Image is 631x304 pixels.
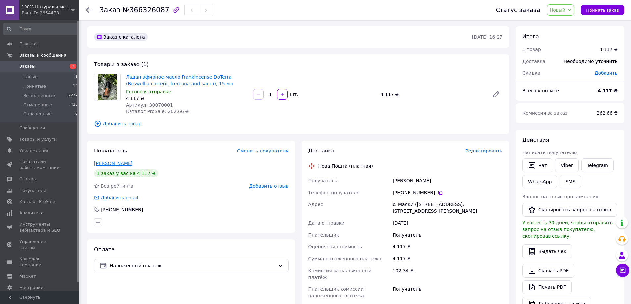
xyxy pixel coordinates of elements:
[560,54,622,68] div: Необходимо уточнить
[19,159,61,171] span: Показатели работы компании
[75,74,78,80] span: 1
[522,33,539,40] span: Итого
[71,102,78,108] span: 438
[391,229,504,241] div: Получатель
[19,188,46,194] span: Покупатели
[391,217,504,229] div: [DATE]
[94,169,158,177] div: 1 заказ у вас на 4 117 ₴
[126,95,248,102] div: 4 117 ₴
[101,183,133,189] span: Без рейтинга
[94,148,127,154] span: Покупатель
[595,70,618,76] span: Добавить
[308,286,364,298] span: Плательщик комиссии наложенного платежа
[522,150,577,155] span: Написать покупателю
[3,23,78,35] input: Поиск
[126,74,233,86] a: Ладан эфирное масло Frankincense DoTerra (Boswellia carterii, frereana and sacra), 15 мл
[94,33,148,41] div: Заказ с каталога
[522,70,540,76] span: Скидка
[391,198,504,217] div: с. Маяки ([STREET_ADDRESS]: [STREET_ADDRESS][PERSON_NAME]
[472,34,502,40] time: [DATE] 16:27
[308,244,362,249] span: Оценочная стоимость
[393,189,502,196] div: [PHONE_NUMBER]
[126,89,171,94] span: Готово к отправке
[522,244,572,258] button: Выдать чек
[586,8,619,13] span: Принять заказ
[19,64,35,69] span: Заказы
[308,202,323,207] span: Адрес
[19,285,43,291] span: Настройки
[126,109,189,114] span: Каталог ProSale: 262.66 ₴
[378,90,487,99] div: 4 117 ₴
[70,64,76,69] span: 1
[23,93,55,99] span: Выполненные
[308,256,382,261] span: Сумма наложенного платежа
[308,232,339,238] span: Плательщик
[99,6,120,14] span: Заказ
[126,102,173,108] span: Артикул: 30070001
[598,88,618,93] b: 4 117 ₴
[522,203,617,217] button: Скопировать запрос на отзыв
[581,158,614,172] a: Telegram
[19,199,55,205] span: Каталог ProSale
[550,7,566,13] span: Новый
[489,88,502,101] a: Редактировать
[23,102,52,108] span: Отмененные
[391,265,504,283] div: 102.34 ₴
[308,190,360,195] span: Телефон получателя
[522,220,613,239] span: У вас есть 30 дней, чтобы отправить запрос на отзыв покупателю, скопировав ссылку.
[522,280,572,294] a: Печать PDF
[288,91,299,98] div: шт.
[19,256,61,268] span: Кошелек компании
[522,88,559,93] span: Всего к оплате
[86,7,91,13] div: Вернуться назад
[19,176,37,182] span: Отзывы
[308,268,372,280] span: Комиссия за наложенный платёж
[616,264,629,277] button: Чат с покупателем
[597,110,618,116] span: 262.66 ₴
[522,137,549,143] span: Действия
[19,221,61,233] span: Инструменты вебмастера и SEO
[94,246,115,253] span: Оплата
[522,175,557,188] a: WhatsApp
[522,110,568,116] span: Комиссия за заказ
[19,273,36,279] span: Маркет
[19,148,49,153] span: Уведомления
[22,10,79,16] div: Ваш ID: 2654478
[98,74,117,100] img: Ладан эфирное масло Frankincense DoTerra (Boswellia carterii, frereana and sacra), 15 мл
[522,158,552,172] button: Чат
[308,220,345,226] span: Дата отправки
[19,210,44,216] span: Аналитика
[391,253,504,265] div: 4 117 ₴
[100,206,144,213] div: [PHONE_NUMBER]
[249,183,288,189] span: Добавить отзыв
[19,136,57,142] span: Товары и услуги
[391,283,504,302] div: Получатель
[600,46,618,53] div: 4 117 ₴
[75,111,78,117] span: 0
[122,6,169,14] span: №366326087
[308,148,335,154] span: Доставка
[93,195,139,201] div: Добавить email
[23,111,52,117] span: Оплаченные
[465,148,502,153] span: Редактировать
[94,61,149,67] span: Товары в заказе (1)
[23,83,46,89] span: Принятые
[522,264,574,278] a: Скачать PDF
[560,175,581,188] button: SMS
[23,74,38,80] span: Новые
[22,4,71,10] span: 100% Натуральные Эфирные Масла
[19,52,66,58] span: Заказы и сообщения
[237,148,288,153] span: Сменить покупателя
[522,59,545,64] span: Доставка
[581,5,624,15] button: Принять заказ
[317,163,375,169] div: Нова Пошта (платная)
[94,161,132,166] a: [PERSON_NAME]
[19,41,38,47] span: Главная
[19,125,45,131] span: Сообщения
[496,7,540,13] div: Статус заказа
[555,158,578,172] a: Viber
[391,241,504,253] div: 4 117 ₴
[68,93,78,99] span: 2277
[94,120,502,127] span: Добавить товар
[522,47,541,52] span: 1 товар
